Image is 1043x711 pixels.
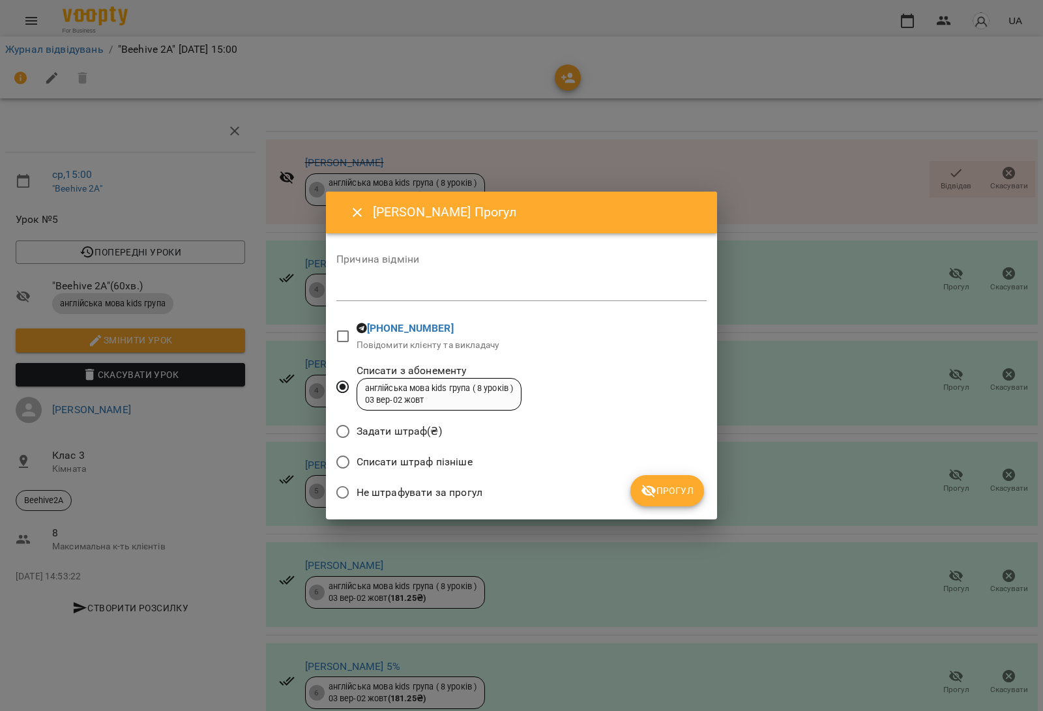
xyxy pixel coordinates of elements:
span: Не штрафувати за прогул [357,485,482,501]
button: Прогул [630,475,704,506]
span: Списати штраф пізніше [357,454,473,470]
button: Close [342,197,373,228]
a: [PHONE_NUMBER] [367,322,454,334]
span: Прогул [641,483,694,499]
p: Повідомити клієнту та викладачу [357,339,500,352]
div: англійська мова kids група ( 8 уроків ) 03 вер - 02 жовт [365,383,514,407]
h6: [PERSON_NAME] Прогул [373,202,701,222]
span: Списати з абонементу [357,363,522,379]
span: Задати штраф(₴) [357,424,442,439]
label: Причина відміни [336,254,707,265]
